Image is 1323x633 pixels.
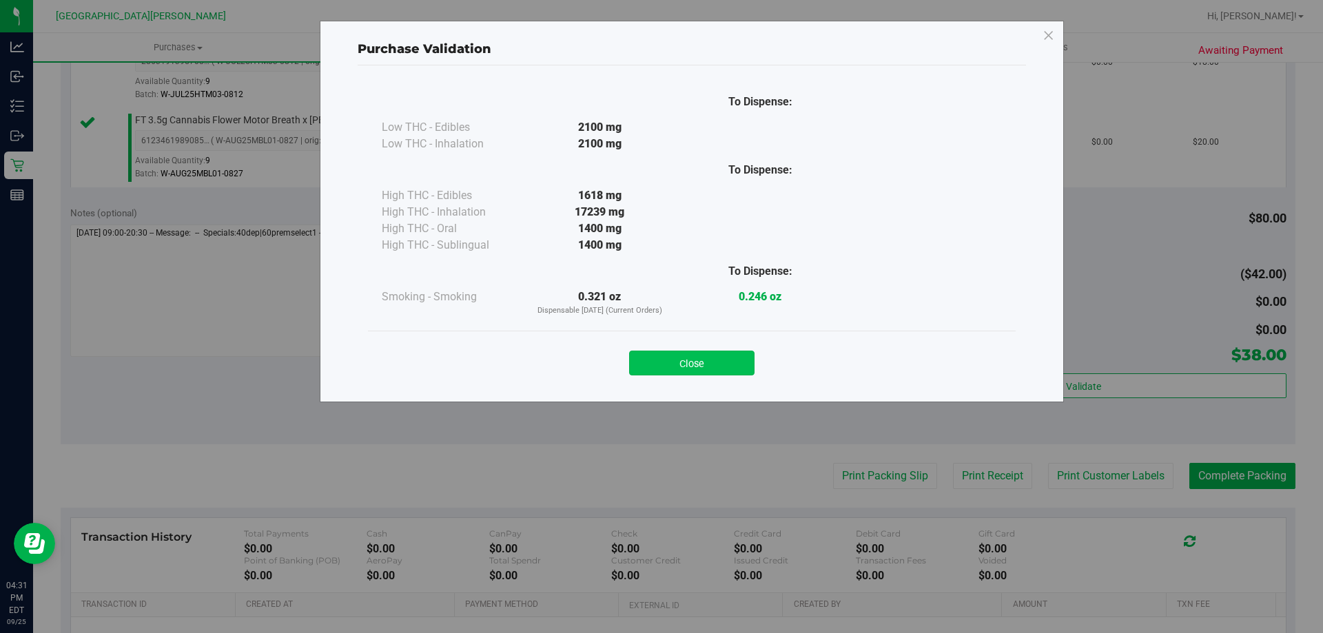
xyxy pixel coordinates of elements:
div: 2100 mg [520,136,680,152]
strong: 0.246 oz [739,290,781,303]
iframe: Resource center [14,523,55,564]
div: High THC - Sublingual [382,237,520,253]
div: 1618 mg [520,187,680,204]
div: To Dispense: [680,162,841,178]
span: Purchase Validation [358,41,491,56]
div: 2100 mg [520,119,680,136]
div: 17239 mg [520,204,680,220]
p: Dispensable [DATE] (Current Orders) [520,305,680,317]
div: High THC - Edibles [382,187,520,204]
div: 1400 mg [520,220,680,237]
div: High THC - Inhalation [382,204,520,220]
div: Low THC - Inhalation [382,136,520,152]
div: 0.321 oz [520,289,680,317]
div: Smoking - Smoking [382,289,520,305]
div: 1400 mg [520,237,680,253]
div: Low THC - Edibles [382,119,520,136]
div: To Dispense: [680,94,841,110]
div: To Dispense: [680,263,841,280]
div: High THC - Oral [382,220,520,237]
button: Close [629,351,755,375]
